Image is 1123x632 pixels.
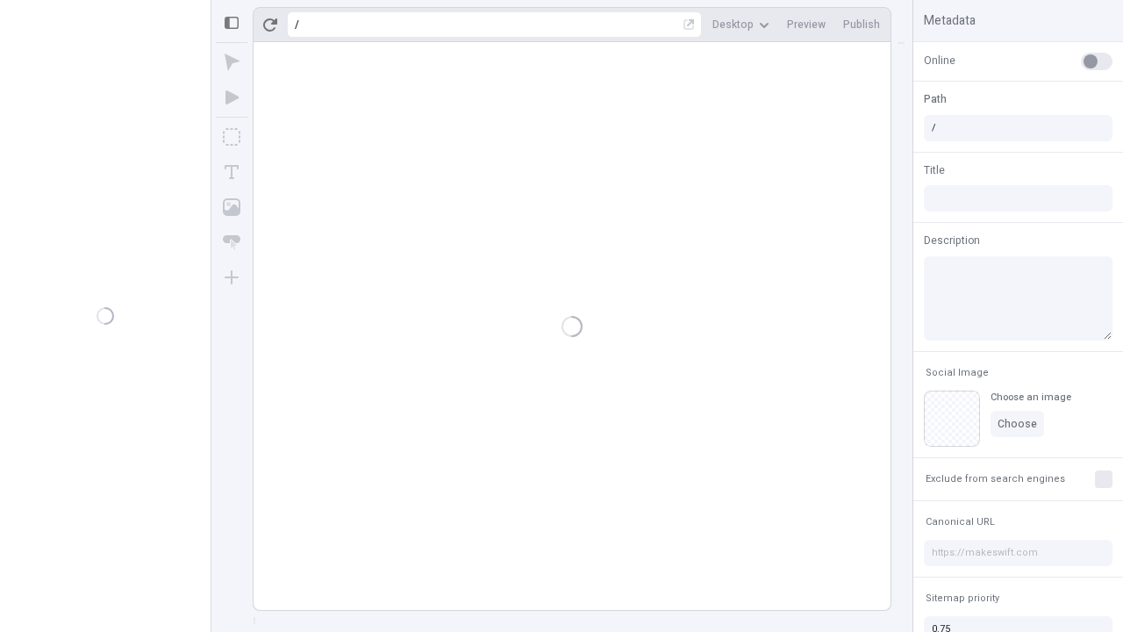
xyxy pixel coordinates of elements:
button: Button [216,226,247,258]
button: Desktop [705,11,776,38]
span: Desktop [712,18,754,32]
button: Exclude from search engines [922,469,1069,490]
span: Publish [843,18,880,32]
span: Choose [998,417,1037,431]
span: Sitemap priority [926,592,999,605]
span: Preview [787,18,826,32]
button: Box [216,121,247,153]
span: Path [924,91,947,107]
button: Choose [991,411,1044,437]
div: / [295,18,299,32]
span: Social Image [926,366,989,379]
span: Title [924,162,945,178]
span: Canonical URL [926,515,995,528]
span: Description [924,233,980,248]
button: Social Image [922,363,992,384]
button: Canonical URL [922,512,998,533]
span: Exclude from search engines [926,472,1065,485]
button: Image [216,191,247,223]
span: Online [924,53,955,68]
button: Publish [836,11,887,38]
button: Sitemap priority [922,588,1003,609]
input: https://makeswift.com [924,540,1112,566]
div: Choose an image [991,391,1071,404]
button: Text [216,156,247,188]
button: Preview [780,11,833,38]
